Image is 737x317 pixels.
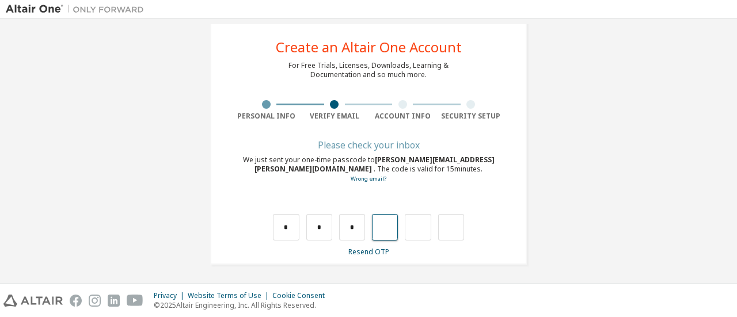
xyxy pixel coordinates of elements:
a: Resend OTP [348,247,389,257]
div: Website Terms of Use [188,291,272,300]
div: Create an Altair One Account [276,40,462,54]
div: Privacy [154,291,188,300]
div: Please check your inbox [232,142,505,148]
img: youtube.svg [127,295,143,307]
span: [PERSON_NAME][EMAIL_ADDRESS][PERSON_NAME][DOMAIN_NAME] [254,155,495,174]
img: instagram.svg [89,295,101,307]
div: We just sent your one-time passcode to . The code is valid for 15 minutes. [232,155,505,184]
img: altair_logo.svg [3,295,63,307]
div: Security Setup [437,112,506,121]
div: Personal Info [232,112,301,121]
img: facebook.svg [70,295,82,307]
img: linkedin.svg [108,295,120,307]
div: Cookie Consent [272,291,332,300]
img: Altair One [6,3,150,15]
p: © 2025 Altair Engineering, Inc. All Rights Reserved. [154,300,332,310]
div: For Free Trials, Licenses, Downloads, Learning & Documentation and so much more. [288,61,449,79]
div: Verify Email [301,112,369,121]
div: Account Info [368,112,437,121]
a: Go back to the registration form [351,175,386,182]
